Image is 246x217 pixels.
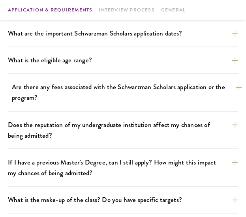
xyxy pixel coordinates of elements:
[161,7,186,13] a: General
[8,193,238,206] button: What is the make-up of the class? Do you have specific targets?
[8,155,238,180] button: If I have a previous Master's Degree, can I still apply? How might this impact my chances of bein...
[8,7,92,13] a: Application & Requirements
[8,118,238,142] button: Does the reputation of my undergraduate institution affect my chances of being admitted?
[8,26,238,40] button: What are the important Schwarzman Scholars application dates?
[12,80,242,105] button: Are there any fees associated with the Schwarzman Scholars application or the program?
[8,53,238,67] button: What is the eligible age range?
[99,7,154,13] a: Interview Process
